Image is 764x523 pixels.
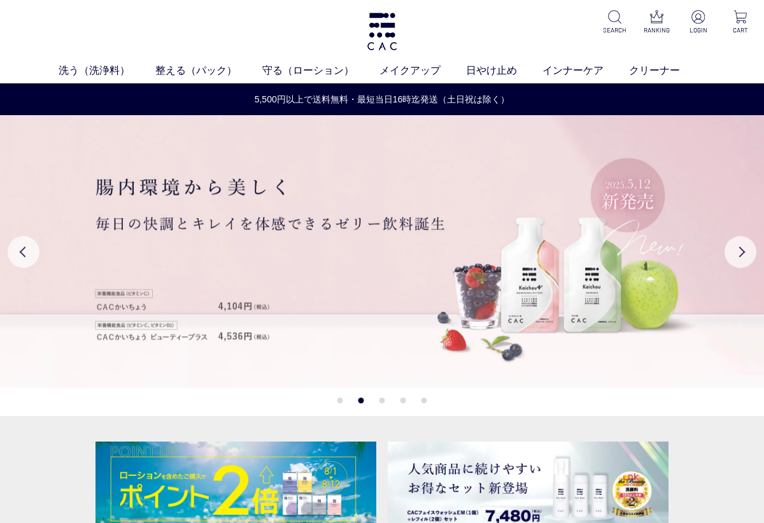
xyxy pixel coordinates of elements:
a: SEARCH [601,10,628,35]
a: クリーナー [629,63,705,78]
button: Next [725,236,756,268]
button: 3 of 5 [379,398,385,403]
img: logo [365,13,399,50]
a: 日やけ止め [466,63,542,78]
button: 1 of 5 [337,398,343,403]
p: SEARCH [601,25,628,35]
a: 守る（ローション） [262,63,379,78]
p: CART [727,25,754,35]
button: 4 of 5 [400,398,406,403]
button: Previous [8,236,39,268]
p: LOGIN [685,25,712,35]
p: RANKING [643,25,670,35]
a: 5,500円以上で送料無料・最短当日16時迄発送（土日祝は除く） [1,93,763,106]
button: 5 of 5 [421,398,427,403]
a: 整える（パック） [155,63,262,78]
a: インナーケア [542,63,629,78]
a: メイクアップ [379,63,466,78]
a: LOGIN [685,10,712,35]
button: 2 of 5 [358,398,364,403]
a: RANKING [643,10,670,35]
a: CART [727,10,754,35]
a: 洗う（洗浄料） [59,63,155,78]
